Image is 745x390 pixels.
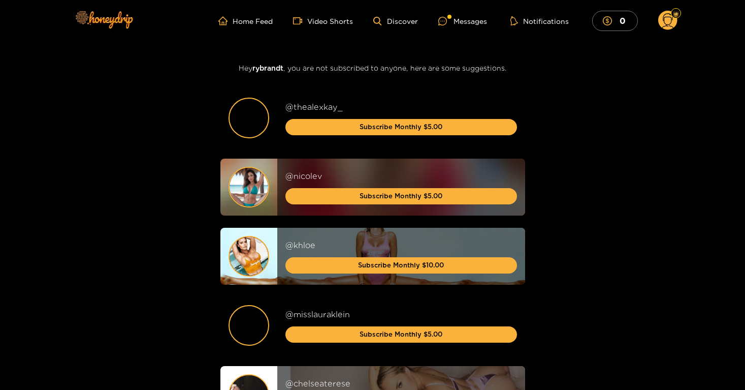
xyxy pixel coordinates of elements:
[285,239,517,251] div: @ khloe
[293,16,353,25] a: Video Shorts
[285,119,517,135] button: Subscribe Monthly $5.00
[285,188,517,204] button: Subscribe Monthly $5.00
[285,326,517,343] button: Subscribe Monthly $5.00
[673,11,679,17] img: Fan Level
[230,237,268,276] img: sfsdf
[438,15,487,27] div: Messages
[220,62,525,74] h3: Hey , you are not subscribed to anyone, here are some suggestions.
[360,191,442,201] span: Subscribe Monthly $5.00
[592,11,638,31] button: 0
[603,16,617,25] span: dollar
[252,64,283,72] span: rybrandt
[358,260,444,270] span: Subscribe Monthly $10.00
[373,17,417,25] a: Discover
[285,378,517,389] div: @ chelseaterese
[230,306,268,345] img: sfsdf
[360,329,442,339] span: Subscribe Monthly $5.00
[230,168,268,206] img: sfsdf
[218,16,233,25] span: home
[360,122,442,132] span: Subscribe Monthly $5.00
[618,15,627,26] mark: 0
[507,16,572,26] button: Notifications
[285,101,517,113] div: @ thealexkay_
[230,99,268,137] img: sfsdf
[285,257,517,274] button: Subscribe Monthly $10.00
[285,309,517,320] div: @ misslauraklein
[285,170,517,182] div: @ nicolev
[293,16,307,25] span: video-camera
[218,16,273,25] a: Home Feed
